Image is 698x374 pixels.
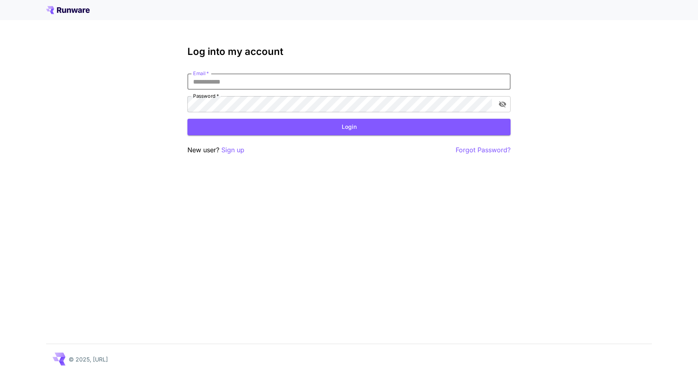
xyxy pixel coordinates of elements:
[187,119,511,135] button: Login
[193,92,219,99] label: Password
[495,97,510,111] button: toggle password visibility
[193,70,209,77] label: Email
[221,145,244,155] button: Sign up
[187,46,511,57] h3: Log into my account
[187,145,244,155] p: New user?
[69,355,108,363] p: © 2025, [URL]
[456,145,511,155] button: Forgot Password?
